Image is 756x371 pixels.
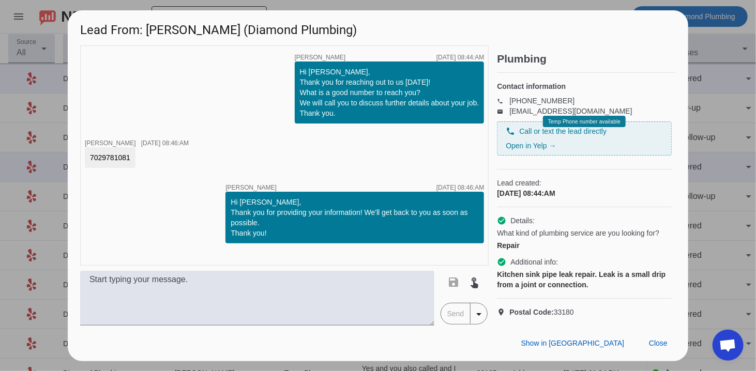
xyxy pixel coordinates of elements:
[509,308,554,316] strong: Postal Code:
[497,228,659,238] span: What kind of plumbing service are you looking for?
[295,54,346,60] span: [PERSON_NAME]
[436,184,484,191] div: [DATE] 08:46:AM
[497,216,506,225] mat-icon: check_circle
[548,119,621,125] span: Temp Phone number available
[713,330,744,361] div: Open chat
[497,109,509,114] mat-icon: email
[497,54,676,64] h2: Plumbing
[473,308,485,320] mat-icon: arrow_drop_down
[497,188,672,198] div: [DATE] 08:44:AM
[141,140,189,146] div: [DATE] 08:46:AM
[506,142,556,150] a: Open in Yelp →
[497,269,672,290] div: Kitchen sink pipe leak repair. Leak is a small drip from a joint or connection.
[300,67,479,118] div: Hi [PERSON_NAME], Thank you for reaching out to us [DATE]! What is a good number to reach you? We...
[225,184,277,191] span: [PERSON_NAME]
[513,334,632,353] button: Show in [GEOGRAPHIC_DATA]
[649,339,668,347] span: Close
[85,140,136,147] span: [PERSON_NAME]
[497,81,672,91] h4: Contact information
[509,97,574,105] a: [PHONE_NUMBER]
[497,240,672,251] div: Repair
[497,98,509,103] mat-icon: phone
[231,197,479,238] div: Hi [PERSON_NAME], Thank you for providing your information! We'll get back to you as soon as poss...
[436,54,484,60] div: [DATE] 08:44:AM
[497,257,506,267] mat-icon: check_circle
[641,334,676,353] button: Close
[510,257,558,267] span: Additional info:
[519,126,607,136] span: Call or text the lead directly
[510,215,535,226] span: Details:
[90,152,130,163] div: 7029781081
[497,178,672,188] span: Lead created:
[509,307,574,317] span: 33180
[506,127,515,136] mat-icon: phone
[68,10,688,45] h1: Lead From: [PERSON_NAME] (Diamond Plumbing)
[509,107,632,115] a: [EMAIL_ADDRESS][DOMAIN_NAME]
[497,308,509,316] mat-icon: location_on
[468,276,481,288] mat-icon: touch_app
[521,339,624,347] span: Show in [GEOGRAPHIC_DATA]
